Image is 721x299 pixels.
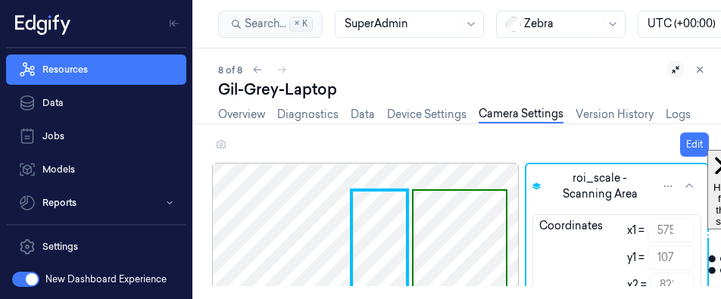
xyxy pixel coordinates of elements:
a: Device Settings [387,107,467,123]
div: Gil-Grey-Laptop [218,79,709,100]
label: x1 = [627,223,645,238]
button: Reports [6,188,186,218]
a: Camera Settings [479,106,563,123]
span: 8 of 8 [218,64,242,76]
a: Diagnostics [277,107,339,123]
button: Edit [680,132,709,157]
button: Toggle Navigation [162,11,186,36]
a: Jobs [6,121,186,151]
button: Search...⌘K [218,11,323,38]
a: Version History [576,107,654,123]
label: y1 = [627,250,645,266]
label: x2 = [627,277,647,293]
a: Resources [6,55,186,85]
a: Data [351,107,375,123]
a: Data [6,88,186,118]
a: Logs [666,107,691,123]
span: roi_scale - Scanning Area [547,170,653,202]
button: roi_scale - Scanning Area [526,164,707,208]
a: Overview [218,107,265,123]
span: Search... [245,16,286,32]
a: Settings [6,232,186,262]
a: Models [6,154,186,185]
